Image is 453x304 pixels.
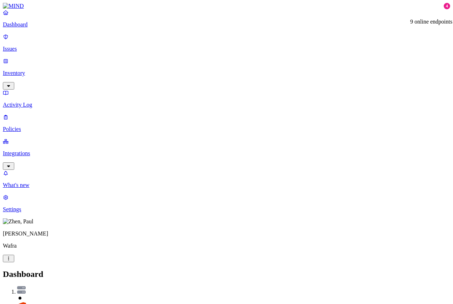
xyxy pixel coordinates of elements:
a: What's new [3,170,450,188]
a: Policies [3,114,450,132]
p: [PERSON_NAME] [3,230,450,237]
a: Dashboard [3,9,450,28]
a: MIND [3,3,450,9]
a: Activity Log [3,90,450,108]
img: svg%3e [17,286,26,294]
p: Dashboard [3,21,450,28]
h2: Dashboard [3,269,450,279]
a: Issues [3,34,450,52]
p: Settings [3,206,450,213]
p: Policies [3,126,450,132]
a: Settings [3,194,450,213]
div: 4 [444,3,450,9]
a: Integrations [3,138,450,169]
p: Inventory [3,70,450,76]
img: MIND [3,3,24,9]
p: Wafra [3,243,450,249]
p: Activity Log [3,102,450,108]
p: What's new [3,182,450,188]
a: Inventory [3,58,450,88]
p: Issues [3,46,450,52]
div: 9 online endpoints [410,19,452,25]
img: Zhen, Paul [3,218,33,225]
p: Integrations [3,150,450,157]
